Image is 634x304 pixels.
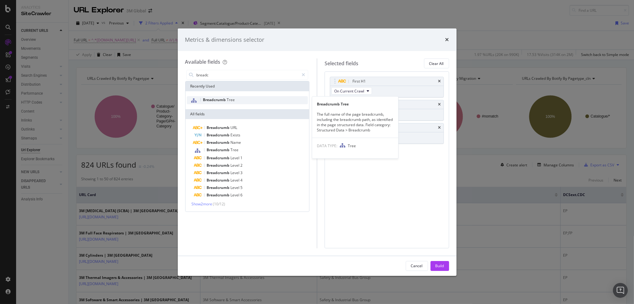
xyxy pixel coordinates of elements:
[207,132,231,138] span: Breadcrumb
[438,79,441,83] div: times
[241,155,243,161] span: 1
[186,109,309,119] div: All fields
[411,263,423,268] div: Cancel
[231,140,241,145] span: Name
[334,88,364,94] span: On Current Crawl
[186,81,309,91] div: Recently Used
[231,155,241,161] span: Level
[352,78,366,84] div: First H1
[445,36,449,44] div: times
[207,185,231,190] span: Breadcrumb
[207,125,231,130] span: Breadcrumb
[192,201,212,207] span: Show 2 more
[431,261,449,271] button: Build
[241,163,243,168] span: 2
[231,147,239,152] span: Tree
[231,170,241,175] span: Level
[438,126,441,130] div: times
[312,112,398,133] div: The full name of the page breadcrumb, including the breadcrumb path, as identified in the page st...
[241,185,243,190] span: 5
[348,143,356,148] span: Tree
[325,60,358,67] div: Selected fields
[227,97,235,102] span: Tree
[178,28,457,276] div: modal
[241,192,243,198] span: 6
[435,263,444,268] div: Build
[185,36,265,44] div: Metrics & dimensions selector
[231,185,241,190] span: Level
[330,77,444,97] div: First H1timesOn Current Crawl
[231,132,241,138] span: Exists
[424,58,449,68] button: Clear All
[185,58,221,65] div: Available fields
[207,170,231,175] span: Breadcrumb
[312,101,398,107] div: Breadcrumb Tree
[207,155,231,161] span: Breadcrumb
[231,163,241,168] span: Level
[213,201,225,207] span: ( 10 / 12 )
[438,103,441,106] div: times
[207,163,231,168] span: Breadcrumb
[203,97,227,102] span: Breadcrumb
[331,87,372,95] button: On Current Crawl
[613,283,628,298] div: Open Intercom Messenger
[231,192,241,198] span: Level
[207,178,231,183] span: Breadcrumb
[241,170,243,175] span: 3
[207,147,231,152] span: Breadcrumb
[317,143,337,148] span: DATA TYPE:
[429,61,444,66] div: Clear All
[241,178,243,183] span: 4
[196,70,299,79] input: Search by field name
[231,125,238,130] span: URL
[406,261,428,271] button: Cancel
[231,178,241,183] span: Level
[207,140,231,145] span: Breadcrumb
[207,192,231,198] span: Breadcrumb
